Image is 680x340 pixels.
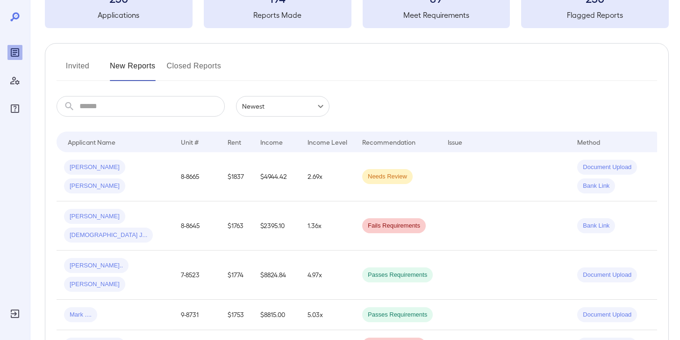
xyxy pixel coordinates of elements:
[253,201,300,251] td: $2395.10
[7,73,22,88] div: Manage Users
[253,251,300,300] td: $8824.84
[57,59,99,81] button: Invited
[7,306,22,321] div: Log Out
[300,152,355,201] td: 2.69x
[64,163,125,172] span: [PERSON_NAME]
[577,271,637,280] span: Document Upload
[521,9,669,21] h5: Flagged Reports
[300,251,355,300] td: 4.97x
[167,59,222,81] button: Closed Reports
[300,300,355,330] td: 5.03x
[253,152,300,201] td: $4944.42
[204,9,351,21] h5: Reports Made
[448,136,463,148] div: Issue
[362,172,413,181] span: Needs Review
[110,59,156,81] button: New Reports
[362,310,433,319] span: Passes Requirements
[64,212,125,221] span: [PERSON_NAME]
[45,9,193,21] h5: Applications
[363,9,510,21] h5: Meet Requirements
[228,136,243,148] div: Rent
[300,201,355,251] td: 1.36x
[68,136,115,148] div: Applicant Name
[577,136,600,148] div: Method
[7,101,22,116] div: FAQ
[64,182,125,191] span: [PERSON_NAME]
[173,300,220,330] td: 9-8731
[577,182,615,191] span: Bank Link
[236,96,329,117] div: Newest
[64,261,129,270] span: [PERSON_NAME]..
[362,136,415,148] div: Recommendation
[577,310,637,319] span: Document Upload
[220,201,253,251] td: $1763
[7,45,22,60] div: Reports
[64,280,125,289] span: [PERSON_NAME]
[577,222,615,230] span: Bank Link
[253,300,300,330] td: $8815.00
[173,201,220,251] td: 8-8645
[181,136,199,148] div: Unit #
[220,251,253,300] td: $1774
[64,310,97,319] span: Mark ....
[577,163,637,172] span: Document Upload
[64,231,153,240] span: [DEMOGRAPHIC_DATA] J...
[260,136,283,148] div: Income
[173,251,220,300] td: 7-8523
[220,152,253,201] td: $1837
[220,300,253,330] td: $1753
[308,136,347,148] div: Income Level
[362,222,426,230] span: Fails Requirements
[362,271,433,280] span: Passes Requirements
[173,152,220,201] td: 8-8665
